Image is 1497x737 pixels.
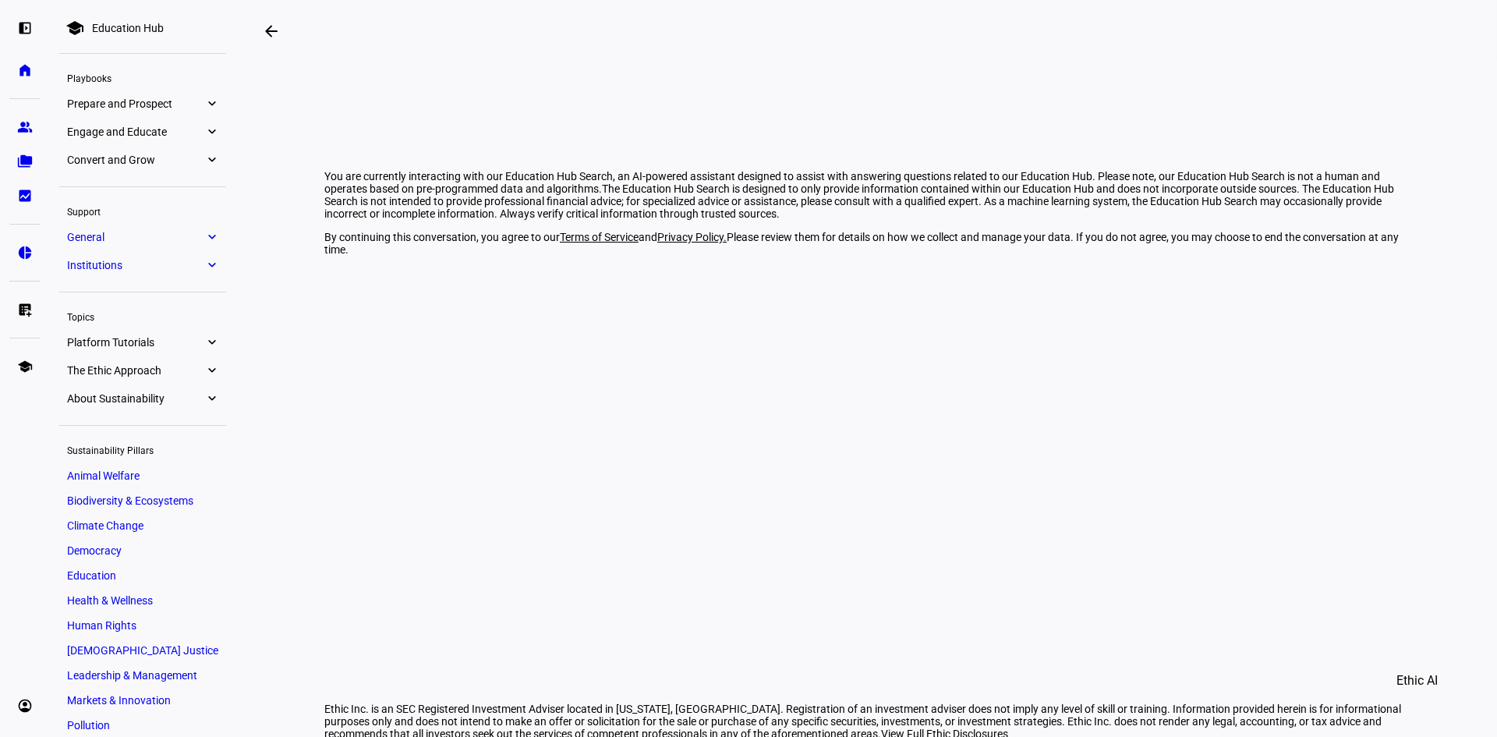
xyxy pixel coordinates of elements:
a: bid_landscape [9,180,41,211]
a: Markets & Innovation [59,689,226,711]
eth-mat-symbol: pie_chart [17,245,33,260]
span: Animal Welfare [67,469,140,482]
eth-mat-symbol: home [17,62,33,78]
eth-mat-symbol: expand_more [204,335,218,350]
p: By continuing this conversation, you agree to our and Please review them for details on how we co... [324,231,1410,256]
span: General [67,231,204,243]
button: Ethic AI [1375,662,1460,700]
a: Terms of Service [560,231,639,243]
a: folder_copy [9,146,41,177]
eth-mat-symbol: account_circle [17,698,33,714]
a: Institutionsexpand_more [59,254,226,276]
span: Institutions [67,259,204,271]
a: Education [59,565,226,586]
span: Markets & Innovation [67,694,171,707]
a: home [9,55,41,86]
span: Pollution [67,719,110,732]
eth-mat-symbol: expand_more [204,124,218,140]
eth-mat-symbol: list_alt_add [17,302,33,317]
a: pie_chart [9,237,41,268]
span: Education [67,569,116,582]
div: Support [59,200,226,221]
eth-mat-symbol: left_panel_open [17,20,33,36]
div: Education Hub [92,22,164,34]
div: Sustainability Pillars [59,438,226,460]
a: Climate Change [59,515,226,537]
span: Prepare and Prospect [67,97,204,110]
span: Ethic AI [1396,662,1438,700]
eth-mat-symbol: expand_more [204,152,218,168]
a: [DEMOGRAPHIC_DATA] Justice [59,640,226,661]
eth-mat-symbol: folder_copy [17,154,33,169]
span: [DEMOGRAPHIC_DATA] Justice [67,644,218,657]
span: Leadership & Management [67,669,197,682]
span: Climate Change [67,519,143,532]
span: Convert and Grow [67,154,204,166]
eth-mat-symbol: expand_more [204,257,218,273]
a: Biodiversity & Ecosystems [59,490,226,512]
a: Leadership & Management [59,664,226,686]
a: Human Rights [59,615,226,636]
a: Health & Wellness [59,590,226,611]
span: About Sustainability [67,392,204,405]
span: Human Rights [67,619,136,632]
eth-mat-symbol: expand_more [204,391,218,406]
span: The Ethic Approach [67,364,204,377]
span: Democracy [67,544,122,557]
eth-mat-symbol: bid_landscape [17,188,33,204]
a: Democracy [59,540,226,562]
a: Privacy Policy. [657,231,727,243]
div: Playbooks [59,66,226,88]
eth-mat-symbol: expand_more [204,229,218,245]
span: Platform Tutorials [67,336,204,349]
eth-mat-symbol: expand_more [204,363,218,378]
eth-mat-symbol: group [17,119,33,135]
span: Engage and Educate [67,126,204,138]
a: Animal Welfare [59,465,226,487]
mat-icon: arrow_backwards [262,22,281,41]
div: Topics [59,305,226,327]
mat-icon: school [65,19,84,37]
eth-mat-symbol: school [17,359,33,374]
a: Pollution [59,714,226,736]
span: Biodiversity & Ecosystems [67,494,193,507]
a: Generalexpand_more [59,226,226,248]
eth-mat-symbol: expand_more [204,96,218,112]
a: group [9,112,41,143]
span: Health & Wellness [67,594,153,607]
p: You are currently interacting with our Education Hub Search, an AI-powered assistant designed to ... [324,170,1410,220]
